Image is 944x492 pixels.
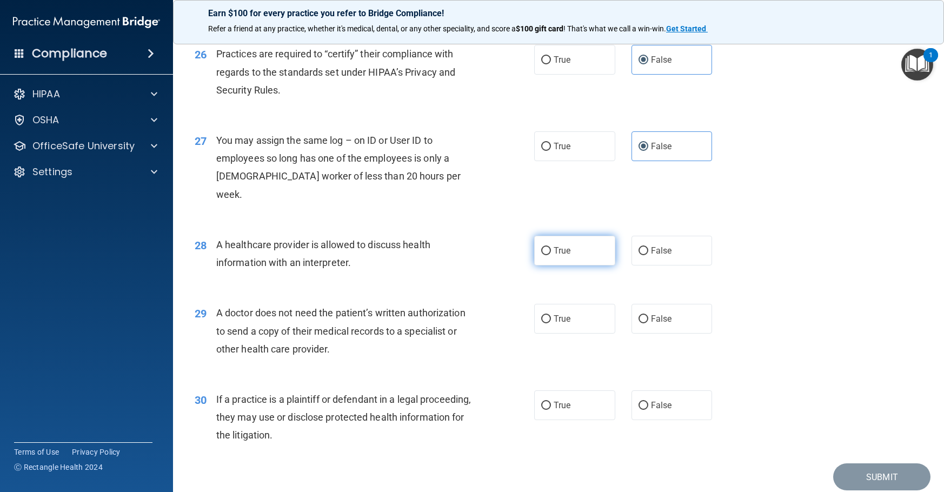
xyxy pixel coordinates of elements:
[195,239,207,252] span: 28
[541,402,551,410] input: True
[72,447,121,457] a: Privacy Policy
[195,48,207,61] span: 26
[32,165,72,178] p: Settings
[554,55,570,65] span: True
[639,402,648,410] input: False
[13,114,157,127] a: OSHA
[14,447,59,457] a: Terms of Use
[901,49,933,81] button: Open Resource Center, 1 new notification
[666,24,706,33] strong: Get Started
[541,143,551,151] input: True
[195,135,207,148] span: 27
[516,24,563,33] strong: $100 gift card
[216,307,466,354] span: A doctor does not need the patient’s written authorization to send a copy of their medical record...
[639,315,648,323] input: False
[554,245,570,256] span: True
[554,400,570,410] span: True
[554,314,570,324] span: True
[639,56,648,64] input: False
[563,24,666,33] span: ! That's what we call a win-win.
[32,139,135,152] p: OfficeSafe University
[541,247,551,255] input: True
[216,135,461,200] span: You may assign the same log – on ID or User ID to employees so long has one of the employees is o...
[13,11,160,33] img: PMB logo
[216,239,430,268] span: A healthcare provider is allowed to discuss health information with an interpreter.
[195,307,207,320] span: 29
[651,141,672,151] span: False
[13,165,157,178] a: Settings
[14,462,103,473] span: Ⓒ Rectangle Health 2024
[639,143,648,151] input: False
[651,314,672,324] span: False
[32,88,60,101] p: HIPAA
[208,24,516,33] span: Refer a friend at any practice, whether it's medical, dental, or any other speciality, and score a
[639,247,648,255] input: False
[929,55,933,69] div: 1
[32,114,59,127] p: OSHA
[541,56,551,64] input: True
[833,463,930,491] button: Submit
[541,315,551,323] input: True
[195,394,207,407] span: 30
[651,55,672,65] span: False
[216,394,471,441] span: If a practice is a plaintiff or defendant in a legal proceeding, they may use or disclose protect...
[13,139,157,152] a: OfficeSafe University
[216,48,455,95] span: Practices are required to “certify” their compliance with regards to the standards set under HIPA...
[651,400,672,410] span: False
[13,88,157,101] a: HIPAA
[554,141,570,151] span: True
[666,24,708,33] a: Get Started
[32,46,107,61] h4: Compliance
[651,245,672,256] span: False
[208,8,909,18] p: Earn $100 for every practice you refer to Bridge Compliance!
